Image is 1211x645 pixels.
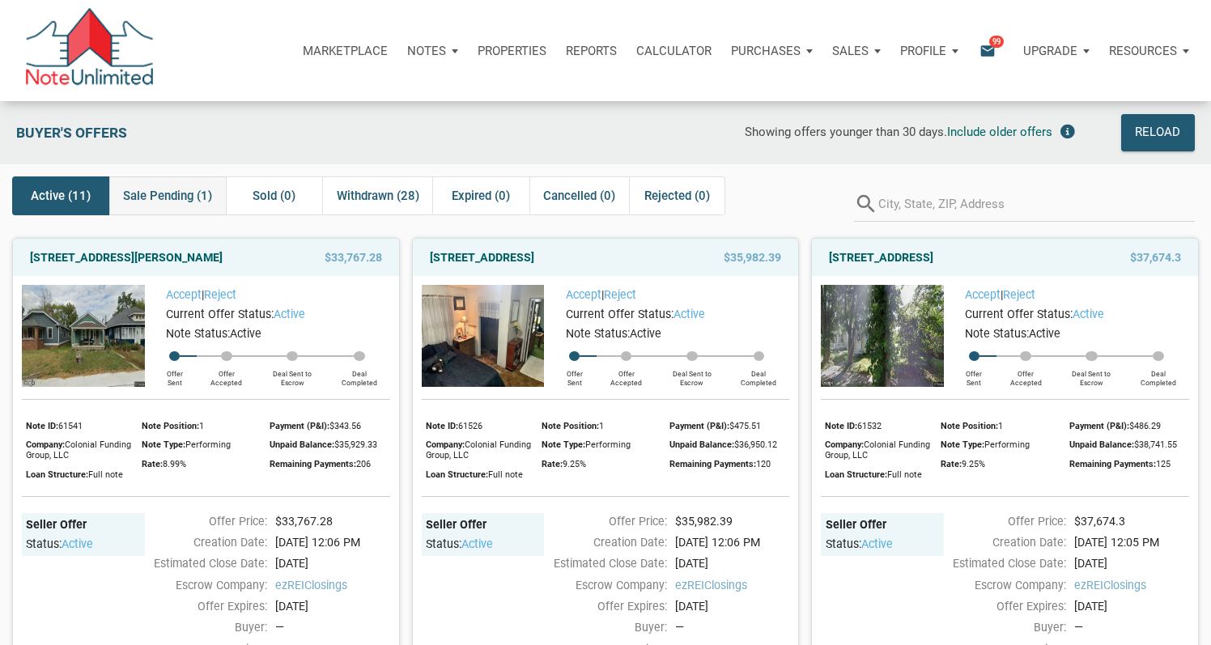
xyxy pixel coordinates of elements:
[109,176,226,215] div: Sale Pending (1)
[270,421,329,431] span: Payment (P&I):
[1099,27,1199,75] button: Resources
[965,308,1073,320] span: Current Offer Status:
[334,439,377,450] span: $35,929.33
[667,598,798,615] div: [DATE]
[829,248,933,267] a: [STREET_ADDRESS]
[887,469,922,480] span: Full note
[1066,598,1197,615] div: [DATE]
[947,125,1052,139] span: Include older offers
[26,439,131,460] span: Colonial Funding Group, LLC
[673,308,705,320] span: active
[936,577,1067,594] div: Escrow Company:
[1136,122,1181,143] div: Reload
[998,421,1003,431] span: 1
[627,27,721,75] a: Calculator
[745,125,947,139] span: Showing offers younger than 30 days.
[24,8,155,93] img: NoteUnlimited
[825,439,930,460] span: Colonial Funding Group, LLC
[542,439,585,450] span: Note Type:
[936,555,1067,572] div: Estimated Close Date:
[123,186,212,206] span: Sale Pending (1)
[597,361,656,387] div: Offer Accepted
[426,421,458,431] span: Note ID:
[529,176,629,215] div: Cancelled (0)
[566,308,673,320] span: Current Offer Status:
[962,459,985,469] span: 9.25%
[426,439,465,450] span: Company:
[1074,577,1189,594] span: ezREIClosings
[322,176,432,215] div: Withdrawn (28)
[478,44,546,58] p: Properties
[936,619,1067,636] div: Buyer:
[721,27,822,75] button: Purchases
[1128,361,1189,387] div: Deal Completed
[430,248,534,267] a: [STREET_ADDRESS]
[989,35,1004,48] span: 99
[1074,619,1189,636] div: —
[397,27,468,75] a: Notes
[137,598,268,615] div: Offer Expires:
[890,27,968,75] button: Profile
[1069,459,1156,469] span: Remaining Payments:
[199,421,204,431] span: 1
[257,361,329,387] div: Deal Sent to Escrow
[1066,555,1197,572] div: [DATE]
[26,537,62,550] span: Status:
[604,288,636,301] a: Reject
[329,421,361,431] span: $343.56
[563,459,586,469] span: 9.25%
[566,288,601,301] a: Accept
[356,459,371,469] span: 206
[536,534,667,551] div: Creation Date:
[1023,44,1077,58] p: Upgrade
[854,185,878,222] i: search
[166,308,274,320] span: Current Offer Status:
[656,361,728,387] div: Deal Sent to Escrow
[1066,534,1197,551] div: [DATE] 12:05 PM
[422,285,545,387] img: 575562
[1003,288,1035,301] a: Reject
[163,459,186,469] span: 8.99%
[825,421,857,431] span: Note ID:
[267,598,398,615] div: [DATE]
[729,421,761,431] span: $475.51
[270,459,356,469] span: Remaining Payments:
[644,186,710,206] span: Rejected (0)
[26,439,65,450] span: Company:
[166,288,202,301] a: Accept
[230,327,261,340] span: Active
[1129,421,1161,431] span: $486.29
[825,469,887,480] span: Loan Structure:
[1013,27,1099,75] a: Upgrade
[1109,44,1177,58] p: Resources
[293,27,397,75] button: Marketplace
[142,439,185,450] span: Note Type:
[536,598,667,615] div: Offer Expires:
[566,327,630,340] span: Note Status:
[636,44,712,58] p: Calculator
[204,288,236,301] a: Reject
[253,186,295,206] span: Sold (0)
[941,421,998,431] span: Note Position:
[12,176,109,215] div: Active (11)
[965,288,1035,301] span: |
[432,176,529,215] div: Expired (0)
[599,421,604,431] span: 1
[936,534,1067,551] div: Creation Date:
[675,619,790,636] div: —
[26,469,88,480] span: Loan Structure:
[1069,439,1134,450] span: Unpaid Balance:
[31,186,91,206] span: Active (11)
[62,537,93,550] span: active
[337,186,419,206] span: Withdrawn (28)
[542,421,599,431] span: Note Position:
[826,517,940,532] div: Seller Offer
[756,459,771,469] span: 120
[585,439,631,450] span: Performing
[137,534,268,551] div: Creation Date:
[407,44,446,58] p: Notes
[26,517,140,532] div: Seller Offer
[137,577,268,594] div: Escrow Company:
